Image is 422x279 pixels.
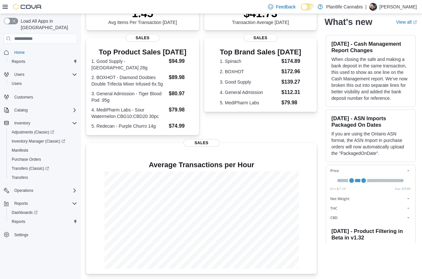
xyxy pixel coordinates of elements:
[91,107,166,120] dt: 4. MediPharm Labs - Sour Watermelon CBG10:CBD20 30pc
[281,78,301,86] dd: $139.27
[14,201,28,206] span: Reports
[220,48,301,56] h3: Top Brand Sales [DATE]
[265,0,298,13] a: Feedback
[12,200,77,207] span: Reports
[6,146,80,155] button: Manifests
[396,19,417,25] a: View allExternal link
[169,57,194,65] dd: $94.99
[12,139,65,144] span: Inventory Manager (Classic)
[91,58,166,71] dt: 1. Good Supply - [GEOGRAPHIC_DATA] 28g
[281,99,301,107] dd: $79.98
[12,175,28,180] span: Transfers
[12,200,30,207] button: Reports
[9,165,52,172] a: Transfers (Classic)
[9,146,31,154] a: Manifests
[12,210,38,215] span: Dashboards
[12,71,27,78] button: Users
[281,68,301,76] dd: $172.96
[12,93,77,101] span: Customers
[14,72,24,77] span: Users
[1,70,80,79] button: Users
[12,106,77,114] span: Catalog
[169,106,194,114] dd: $79.98
[9,80,24,87] a: Users
[14,95,33,100] span: Customers
[12,71,77,78] span: Users
[1,106,80,115] button: Catalog
[9,58,77,65] span: Reports
[12,187,36,194] button: Operations
[369,3,377,11] div: Wesley Lynch
[14,121,30,126] span: Inventory
[331,41,410,53] h3: [DATE] - Cash Management Report Changes
[220,99,279,106] dt: 5. MediPharm Labs
[9,218,77,226] span: Reports
[9,80,77,87] span: Users
[9,58,28,65] a: Reports
[14,188,33,193] span: Operations
[1,48,80,57] button: Home
[9,218,28,226] a: Reports
[9,174,30,181] a: Transfers
[169,90,194,98] dd: $80.97
[12,81,22,86] span: Users
[91,48,194,56] h3: Top Product Sales [DATE]
[9,137,77,145] span: Inventory Manager (Classic)
[4,45,77,256] nav: Complex example
[331,228,410,241] h3: [DATE] - Product Filtering in Beta in v1.32
[12,130,54,135] span: Adjustments (Classic)
[183,139,220,147] span: Sales
[331,131,410,157] p: If you are using the Ontario ASN format, the ASN Import in purchase orders will now automatically...
[12,59,25,64] span: Reports
[9,174,77,181] span: Transfers
[9,156,44,163] a: Purchase Orders
[243,34,277,42] span: Sales
[220,68,279,75] dt: 2. BOXHOT
[12,106,30,114] button: Catalog
[12,157,41,162] span: Purchase Orders
[6,173,80,182] button: Transfers
[91,123,166,129] dt: 5. Redecan - Purple Churro 14g
[6,79,80,88] button: Users
[6,155,80,164] button: Purchase Orders
[6,137,80,146] a: Inventory Manager (Classic)
[6,164,80,173] a: Transfers (Classic)
[91,90,166,103] dt: 3. General Admission - Tiger Blood Pod .95g
[9,128,57,136] a: Adjustments (Classic)
[169,122,194,130] dd: $74.99
[12,166,49,171] span: Transfers (Classic)
[6,128,80,137] a: Adjustments (Classic)
[1,230,80,239] button: Settings
[220,58,279,64] dt: 1. Spinach
[6,217,80,226] button: Reports
[12,48,77,56] span: Home
[13,4,42,10] img: Cova
[1,186,80,195] button: Operations
[324,17,372,27] h2: What's new
[12,49,27,56] a: Home
[331,56,410,101] p: When closing the safe and making a bank deposit in the same transaction, this used to show as one...
[12,148,28,153] span: Manifests
[12,219,25,224] span: Reports
[1,199,80,208] button: Reports
[281,88,301,96] dd: $112.31
[220,89,279,96] dt: 4. General Admission
[18,18,77,31] span: Load All Apps in [GEOGRAPHIC_DATA]
[6,57,80,66] button: Reports
[301,4,314,10] input: Dark Mode
[1,119,80,128] button: Inventory
[14,232,28,238] span: Settings
[9,128,77,136] span: Adjustments (Classic)
[108,7,177,25] div: Avg Items Per Transaction [DATE]
[12,231,31,239] a: Settings
[14,108,28,113] span: Catalog
[12,93,36,101] a: Customers
[91,161,311,169] h4: Average Transactions per Hour
[14,50,25,55] span: Home
[126,34,159,42] span: Sales
[169,74,194,81] dd: $89.98
[9,209,77,216] span: Dashboards
[12,119,33,127] button: Inventory
[220,79,279,85] dt: 3. Good Supply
